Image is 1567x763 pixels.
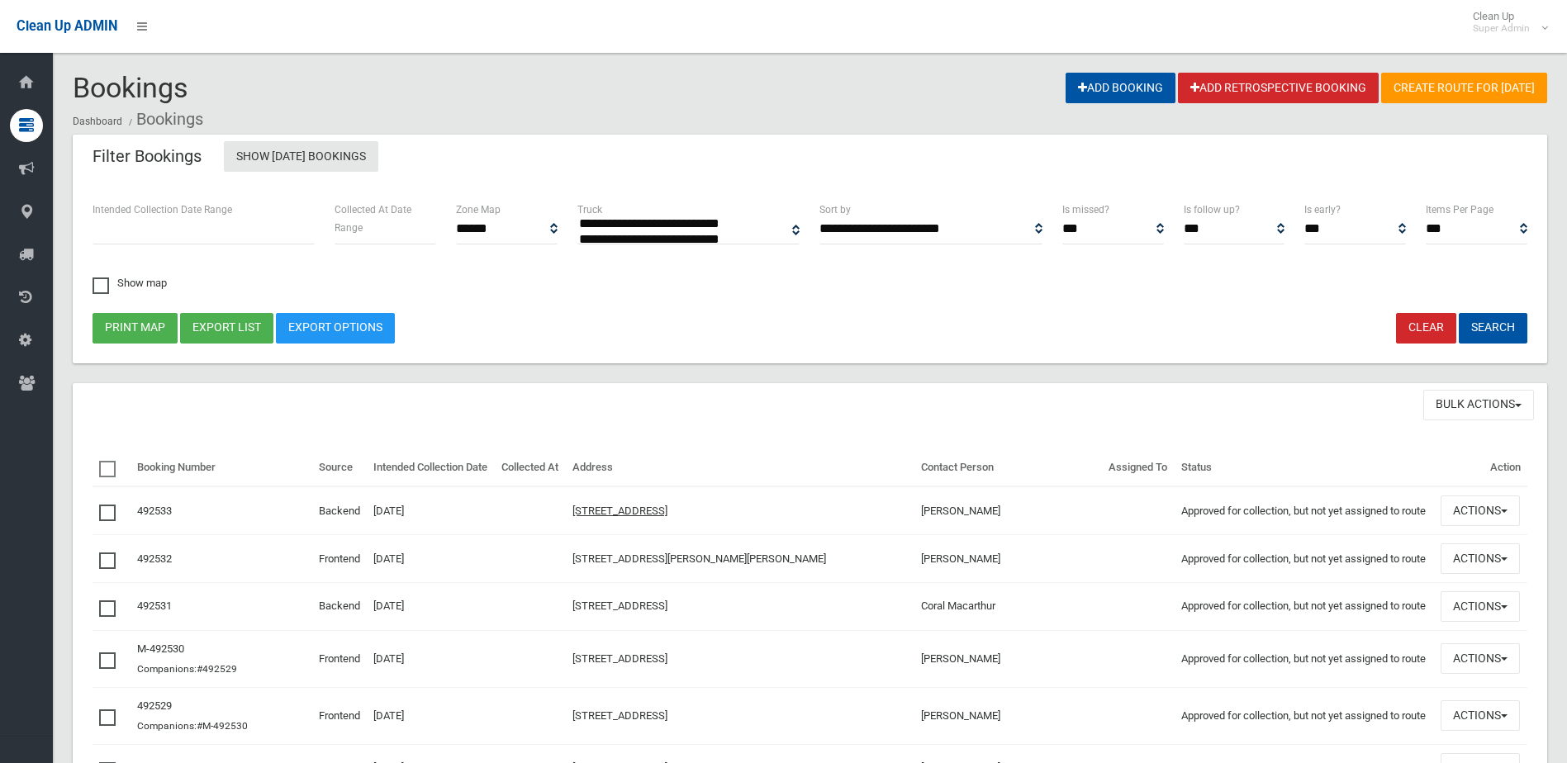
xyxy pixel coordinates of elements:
a: [STREET_ADDRESS][PERSON_NAME][PERSON_NAME] [572,552,826,565]
a: [STREET_ADDRESS] [572,652,667,665]
button: Actions [1441,543,1520,574]
a: 492533 [137,505,172,517]
td: Coral Macarthur [914,583,1103,631]
a: Add Booking [1066,73,1175,103]
a: M-492530 [137,642,184,655]
td: [DATE] [367,630,495,687]
td: [PERSON_NAME] [914,687,1103,744]
td: Approved for collection, but not yet assigned to route [1175,630,1434,687]
td: Frontend [312,630,367,687]
span: Bookings [73,71,188,104]
button: Bulk Actions [1423,390,1534,420]
button: Search [1459,313,1527,344]
td: [DATE] [367,583,495,631]
a: Add Retrospective Booking [1178,73,1379,103]
small: Companions: [137,663,240,675]
th: Source [312,449,367,487]
th: Action [1434,449,1527,487]
a: Dashboard [73,116,122,127]
a: [STREET_ADDRESS] [572,599,667,612]
button: Actions [1441,700,1520,731]
span: Clean Up ADMIN [17,18,117,34]
a: [STREET_ADDRESS] [572,505,667,517]
td: Approved for collection, but not yet assigned to route [1175,535,1434,583]
a: Clear [1396,313,1456,344]
a: #M-492530 [197,720,248,732]
th: Assigned To [1102,449,1175,487]
button: Actions [1441,591,1520,622]
a: Create route for [DATE] [1381,73,1547,103]
th: Address [566,449,914,487]
a: #492529 [197,663,237,675]
span: Show map [93,277,167,288]
td: Backend [312,486,367,534]
a: [STREET_ADDRESS] [572,709,667,722]
button: Print map [93,313,178,344]
li: Bookings [125,104,203,135]
button: Actions [1441,495,1520,526]
td: Backend [312,583,367,631]
td: Approved for collection, but not yet assigned to route [1175,687,1434,744]
th: Contact Person [914,449,1103,487]
td: [PERSON_NAME] [914,535,1103,583]
td: Approved for collection, but not yet assigned to route [1175,486,1434,534]
a: 492529 [137,699,172,712]
td: Frontend [312,687,367,744]
td: [DATE] [367,486,495,534]
th: Booking Number [131,449,312,487]
button: Actions [1441,643,1520,674]
td: Frontend [312,535,367,583]
td: [PERSON_NAME] [914,630,1103,687]
th: Intended Collection Date [367,449,495,487]
th: Collected At [495,449,566,487]
span: Clean Up [1465,10,1546,35]
td: [DATE] [367,687,495,744]
a: 492532 [137,552,172,565]
td: [PERSON_NAME] [914,486,1103,534]
small: Companions: [137,720,250,732]
a: 492531 [137,599,172,612]
header: Filter Bookings [73,140,221,173]
small: Super Admin [1473,22,1530,35]
button: Export list [180,313,273,344]
label: Truck [577,201,602,219]
a: Show [DATE] Bookings [224,141,378,172]
a: Export Options [276,313,395,344]
th: Status [1175,449,1434,487]
td: Approved for collection, but not yet assigned to route [1175,583,1434,631]
td: [DATE] [367,535,495,583]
